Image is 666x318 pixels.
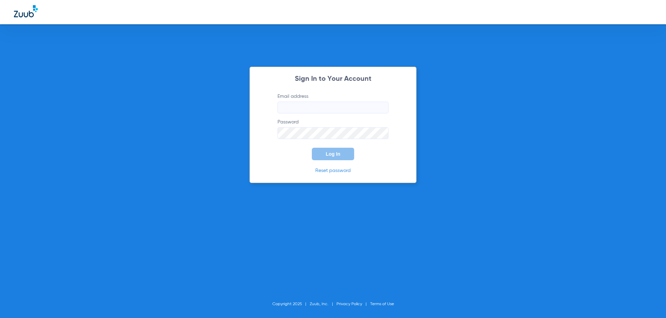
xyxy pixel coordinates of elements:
h2: Sign In to Your Account [267,76,399,83]
label: Email address [277,93,388,113]
button: Log In [312,148,354,160]
img: Zuub Logo [14,5,38,17]
span: Log In [326,151,340,157]
li: Zuub, Inc. [310,301,336,308]
input: Password [277,127,388,139]
input: Email address [277,102,388,113]
a: Privacy Policy [336,302,362,306]
a: Terms of Use [370,302,394,306]
a: Reset password [315,168,351,173]
li: Copyright 2025 [272,301,310,308]
label: Password [277,119,388,139]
